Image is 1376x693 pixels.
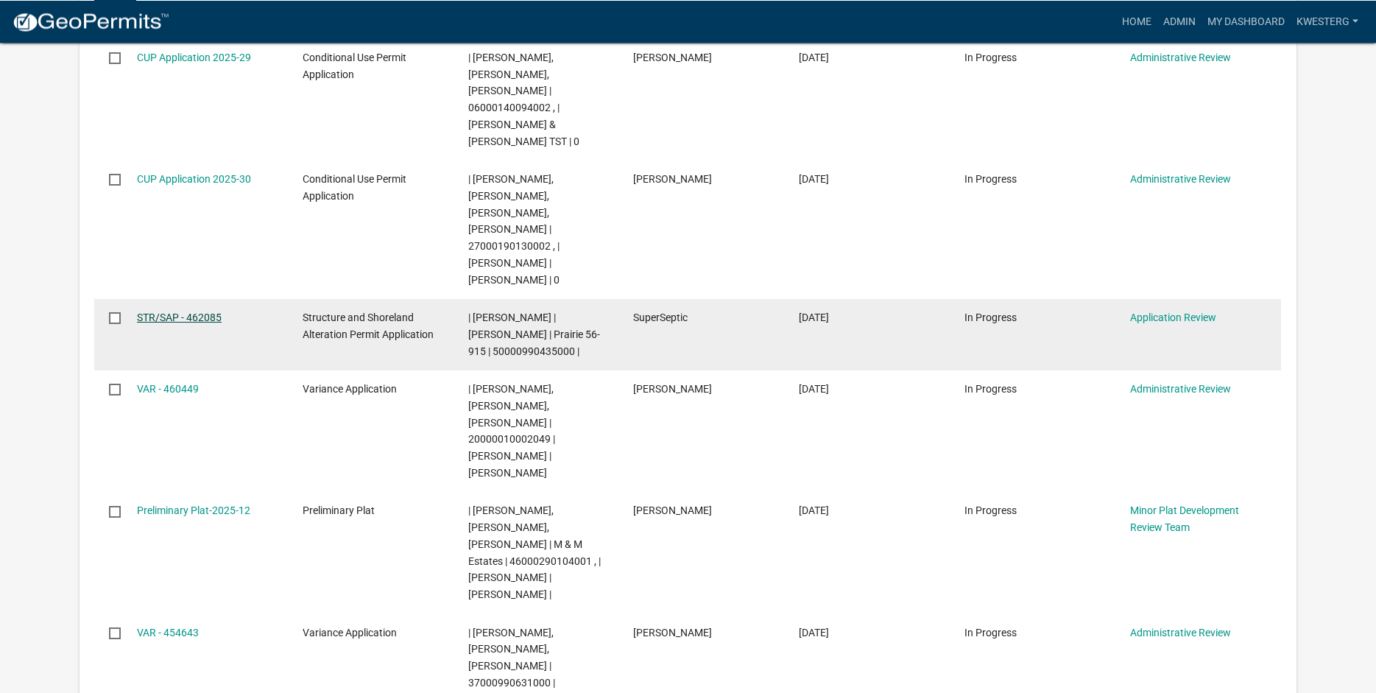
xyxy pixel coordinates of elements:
span: In Progress [964,627,1017,639]
span: | Amy Busko, Christopher LeClair, Kyle Westergard | 20000010002049 | TODD HUMMEL | STACEY HUMMEL [468,383,555,479]
span: | Amy Busko, Christopher LeClair, Kyle Westergard | M & M Estates | 46000290104001 , | LOREN ELLE... [468,504,601,600]
a: Administrative Review [1130,173,1231,185]
a: Admin [1157,7,1202,35]
span: Alicia Kropuenske [633,173,712,185]
span: In Progress [964,312,1017,323]
a: Minor Plat Development Review Team [1130,504,1239,533]
span: Josh Pfeffer [633,504,712,516]
a: Administrative Review [1130,627,1231,639]
a: Administrative Review [1130,52,1231,63]
a: STR/SAP - 462085 [137,312,222,323]
a: Administrative Review [1130,383,1231,395]
span: In Progress [964,52,1017,63]
a: kwesterg [1291,7,1364,35]
span: 07/24/2025 [799,627,829,639]
a: CUP Application 2025-30 [137,173,251,185]
span: Todd Hummel [633,383,712,395]
span: | Kyle Westergard | SHANE A MOREY | Prairie 56-915 | 50000990435000 | [468,312,600,357]
span: | Amy Busko, Christopher LeClair, Kyle Westergard, Michelle Jevne | 27000190130002 , | PAUL A HAL... [468,173,560,286]
span: 08/12/2025 [799,173,829,185]
span: Conditional Use Permit Application [303,52,406,80]
span: Mike Erickson [633,52,712,63]
span: Preliminary Plat [303,504,375,516]
span: Conditional Use Permit Application [303,173,406,202]
span: Variance Application [303,383,397,395]
span: In Progress [964,383,1017,395]
a: Application Review [1130,312,1216,323]
a: CUP Application 2025-29 [137,52,251,63]
span: 07/31/2025 [799,504,829,516]
span: 08/13/2025 [799,52,829,63]
a: My Dashboard [1202,7,1291,35]
span: 08/11/2025 [799,312,829,323]
span: | Amy Busko, Christopher LeClair, Kyle Westergard | 06000140094002 , | DALE & DEBORAH FORMO TST | 0 [468,52,579,147]
a: Preliminary Plat-2025-12 [137,504,250,516]
span: In Progress [964,504,1017,516]
a: Home [1116,7,1157,35]
span: Variance Application [303,627,397,639]
a: VAR - 454643 [137,627,199,639]
span: 08/07/2025 [799,383,829,395]
span: SuperSeptic [633,312,688,323]
a: VAR - 460449 [137,383,199,395]
span: Structure and Shoreland Alteration Permit Application [303,312,434,340]
span: In Progress [964,173,1017,185]
span: nicholas grabow [633,627,712,639]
